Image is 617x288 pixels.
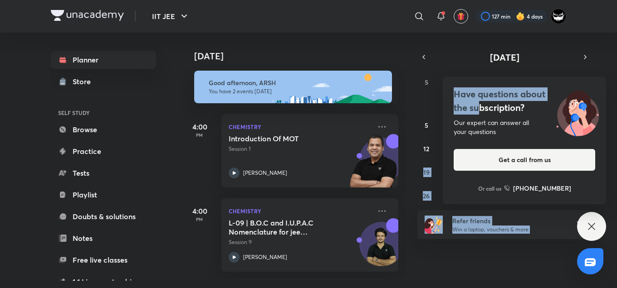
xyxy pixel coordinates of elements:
[229,121,371,132] p: Chemistry
[229,238,371,246] p: Session 9
[425,78,428,86] abbr: Sunday
[147,7,195,25] button: IIT JEE
[229,218,342,236] h5: L-09 | B.O.C and I.U.P.A.C Nomenclature for jee Advanced 2027
[51,229,156,247] a: Notes
[454,149,595,171] button: Get a call from us
[181,216,218,222] p: PM
[360,227,403,270] img: Avatar
[419,188,434,203] button: October 26, 2025
[194,71,392,103] img: afternoon
[551,9,566,24] img: ARSH Khan
[181,121,218,132] h5: 4:00
[457,12,465,20] img: avatar
[229,134,342,143] h5: Introduction Of MOT
[73,76,96,87] div: Store
[51,120,156,139] a: Browse
[51,186,156,204] a: Playlist
[423,144,429,153] abbr: October 12, 2025
[51,251,156,269] a: Free live classes
[425,216,443,234] img: referral
[419,118,434,132] button: October 5, 2025
[419,141,434,156] button: October 12, 2025
[452,216,564,226] h6: Refer friends
[348,134,398,197] img: unacademy
[423,168,430,177] abbr: October 19, 2025
[516,12,525,21] img: streak
[229,145,371,153] p: Session 1
[490,51,519,63] span: [DATE]
[504,183,571,193] a: [PHONE_NUMBER]
[181,132,218,138] p: PM
[51,72,156,91] a: Store
[51,142,156,160] a: Practice
[454,9,468,24] button: avatar
[430,51,579,63] button: [DATE]
[51,51,156,69] a: Planner
[549,87,606,136] img: ttu_illustration_new.svg
[194,51,407,62] h4: [DATE]
[419,165,434,179] button: October 19, 2025
[51,164,156,182] a: Tests
[51,207,156,226] a: Doubts & solutions
[229,206,371,216] p: Chemistry
[478,184,501,192] p: Or call us
[454,87,595,115] h4: Have questions about the subscription?
[425,121,428,130] abbr: October 5, 2025
[181,206,218,216] h5: 4:00
[51,105,156,120] h6: SELF STUDY
[209,79,384,87] h6: Good afternoon, ARSH
[513,183,571,193] h6: [PHONE_NUMBER]
[243,169,287,177] p: [PERSON_NAME]
[423,192,430,200] abbr: October 26, 2025
[454,118,595,136] div: Our expert can answer all your questions
[243,253,287,261] p: [PERSON_NAME]
[51,10,124,21] img: Company Logo
[51,10,124,23] a: Company Logo
[452,226,564,234] p: Win a laptop, vouchers & more
[209,88,384,95] p: You have 2 events [DATE]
